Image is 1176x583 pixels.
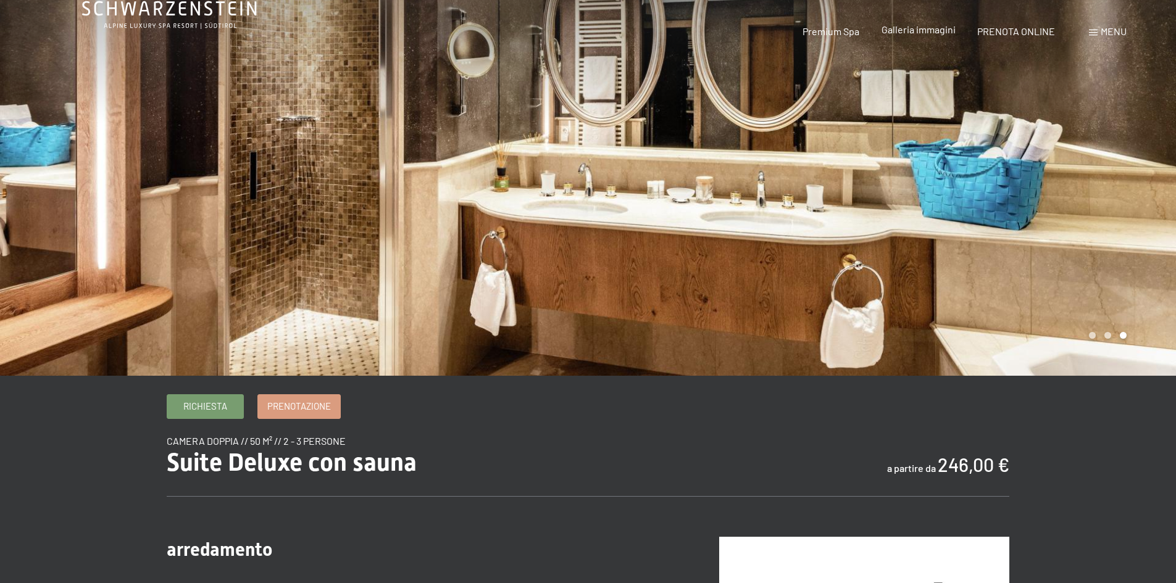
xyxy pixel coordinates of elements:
[167,448,417,477] span: Suite Deluxe con sauna
[267,400,331,413] span: Prenotazione
[258,395,340,418] a: Prenotazione
[167,539,272,560] span: arredamento
[183,400,227,413] span: Richiesta
[167,435,346,447] span: camera doppia // 50 m² // 2 - 3 persone
[167,395,243,418] a: Richiesta
[887,462,936,474] span: a partire da
[803,25,859,37] a: Premium Spa
[938,453,1009,476] b: 246,00 €
[882,23,956,35] a: Galleria immagini
[1101,25,1127,37] span: Menu
[977,25,1055,37] a: PRENOTA ONLINE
